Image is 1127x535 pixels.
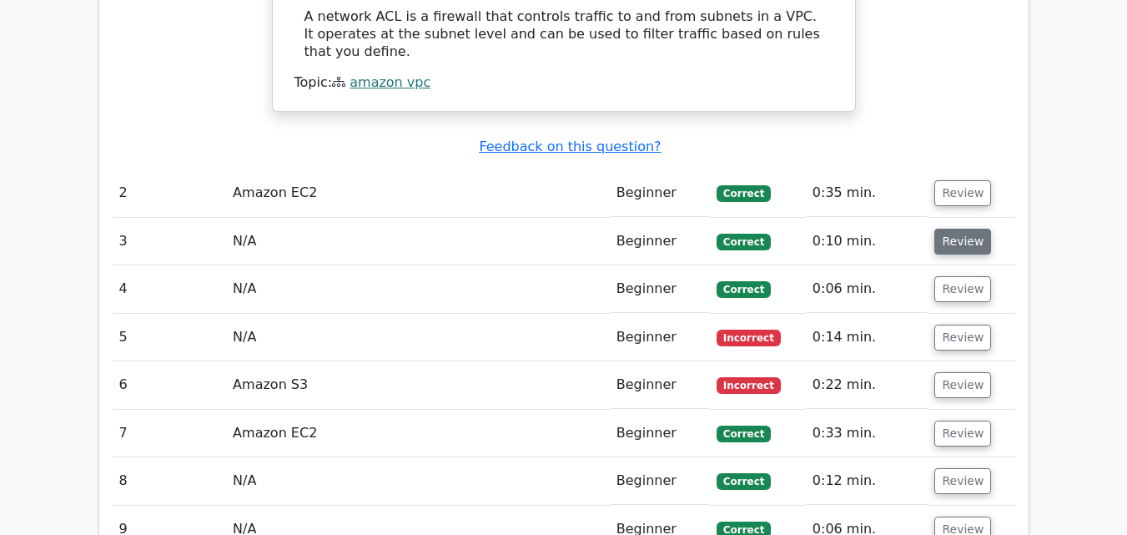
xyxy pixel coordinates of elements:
td: Amazon EC2 [226,169,610,217]
a: amazon vpc [350,74,430,90]
button: Review [934,468,991,494]
span: Correct [717,281,771,298]
button: Review [934,276,991,302]
td: 0:35 min. [806,169,928,217]
td: Amazon EC2 [226,410,610,457]
td: 3 [113,218,227,265]
td: Amazon S3 [226,361,610,409]
td: 0:10 min. [806,218,928,265]
td: N/A [226,265,610,313]
td: 0:33 min. [806,410,928,457]
td: 6 [113,361,227,409]
div: A network ACL is a firewall that controls traffic to and from subnets in a VPC. It operates at th... [304,8,823,60]
td: Beginner [610,314,710,361]
span: Correct [717,185,771,202]
td: N/A [226,314,610,361]
a: Feedback on this question? [479,139,661,154]
td: 8 [113,457,227,505]
span: Incorrect [717,377,781,394]
button: Review [934,325,991,351]
td: 4 [113,265,227,313]
td: 2 [113,169,227,217]
td: 5 [113,314,227,361]
td: Beginner [610,218,710,265]
td: 0:14 min. [806,314,928,361]
button: Review [934,372,991,398]
span: Correct [717,234,771,250]
button: Review [934,421,991,447]
td: 0:12 min. [806,457,928,505]
td: Beginner [610,361,710,409]
td: 0:22 min. [806,361,928,409]
button: Review [934,229,991,255]
td: 7 [113,410,227,457]
td: Beginner [610,410,710,457]
div: Topic: [294,74,833,92]
td: Beginner [610,169,710,217]
span: Correct [717,426,771,442]
td: 0:06 min. [806,265,928,313]
td: Beginner [610,265,710,313]
td: N/A [226,218,610,265]
span: Incorrect [717,330,781,346]
td: Beginner [610,457,710,505]
span: Correct [717,473,771,490]
button: Review [934,180,991,206]
td: N/A [226,457,610,505]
